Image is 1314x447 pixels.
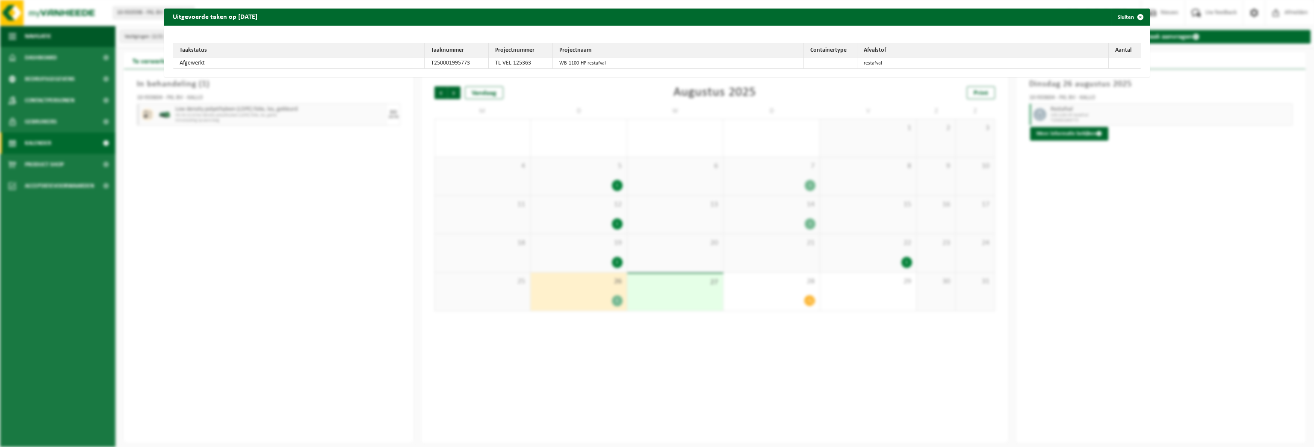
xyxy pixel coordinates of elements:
[810,60,846,72] img: WB-1100-HPE-GN-67
[425,58,489,74] td: T250001995773
[173,58,425,74] td: Afgewerkt
[489,58,553,74] td: TL-VEL-125363
[804,43,857,58] th: Containertype
[425,43,489,58] th: Taaknummer
[553,43,804,58] th: Projectnaam
[857,58,1109,74] td: restafval
[1111,9,1149,26] button: Sluiten
[1109,43,1141,58] th: Aantal
[857,43,1109,58] th: Afvalstof
[164,9,266,25] h2: Uitgevoerde taken op [DATE]
[173,43,425,58] th: Taakstatus
[489,43,553,58] th: Projectnummer
[553,58,804,74] td: WB-1100-HP restafval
